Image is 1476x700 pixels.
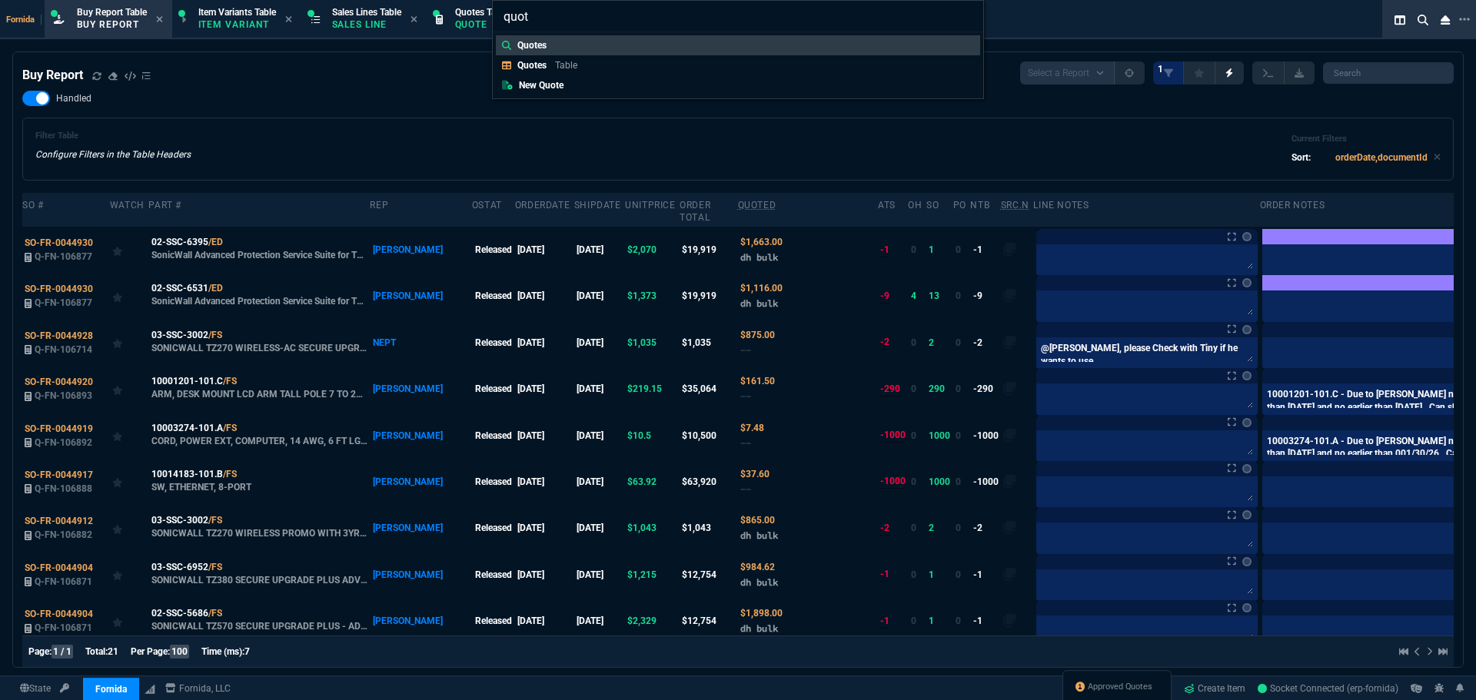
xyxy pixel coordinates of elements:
[1258,683,1398,694] span: Socket Connected (erp-fornida)
[1088,681,1152,693] span: Approved Quotes
[517,38,547,52] p: Quotes
[493,1,983,32] input: Search...
[55,682,74,695] a: API TOKEN
[1258,682,1398,695] a: x10TfPQITJoKXx29AAAY
[517,60,547,71] p: Quotes
[1178,677,1252,700] a: Create Item
[555,60,577,71] p: Table
[15,682,55,695] a: Global State
[161,682,235,695] a: msbcCompanyName
[519,78,563,92] p: New Quote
